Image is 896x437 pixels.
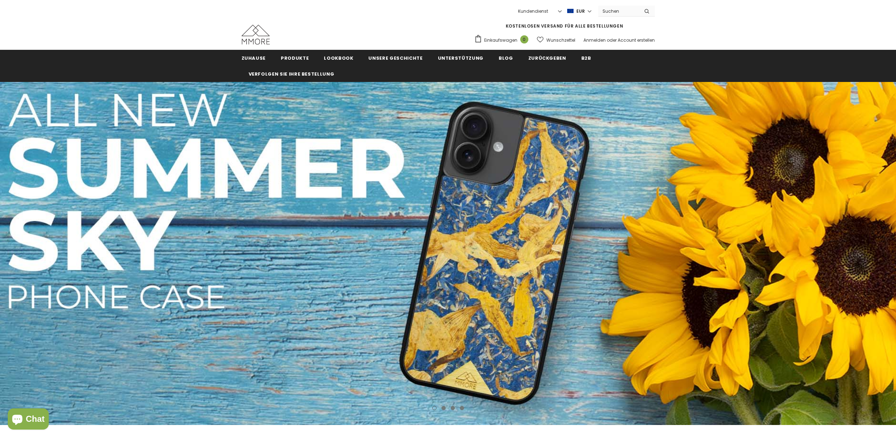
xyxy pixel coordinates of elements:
span: 0 [520,35,528,43]
a: Account erstellen [618,37,655,43]
a: B2B [581,50,591,66]
span: Unterstützung [438,55,483,61]
button: 2 [441,406,446,410]
inbox-online-store-chat: Onlineshop-Chat von Shopify [6,408,51,431]
span: Lookbook [324,55,353,61]
span: Produkte [281,55,309,61]
a: Produkte [281,50,309,66]
span: Kundendienst [518,8,548,14]
span: KOSTENLOSEN VERSAND FÜR ALLE BESTELLUNGEN [506,23,623,29]
span: Wunschzettel [546,37,575,44]
span: EUR [576,8,585,15]
button: 1 [432,406,437,410]
a: Unsere Geschichte [368,50,422,66]
span: Zuhause [242,55,266,61]
input: Search Site [598,6,639,16]
button: 3 [451,406,455,410]
span: B2B [581,55,591,61]
span: Verfolgen Sie Ihre Bestellung [249,71,334,77]
a: Unterstützung [438,50,483,66]
span: Einkaufswagen [484,37,517,44]
a: Verfolgen Sie Ihre Bestellung [249,66,334,82]
img: MMORE Cases [242,25,270,45]
a: Zurückgeben [528,50,566,66]
span: Zurückgeben [528,55,566,61]
a: Lookbook [324,50,353,66]
a: Wunschzettel [537,34,575,46]
span: Blog [499,55,513,61]
a: Einkaufswagen 0 [474,35,532,45]
a: Anmelden [583,37,606,43]
span: oder [607,37,617,43]
button: 4 [460,406,464,410]
a: Zuhause [242,50,266,66]
span: Unsere Geschichte [368,55,422,61]
a: Blog [499,50,513,66]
